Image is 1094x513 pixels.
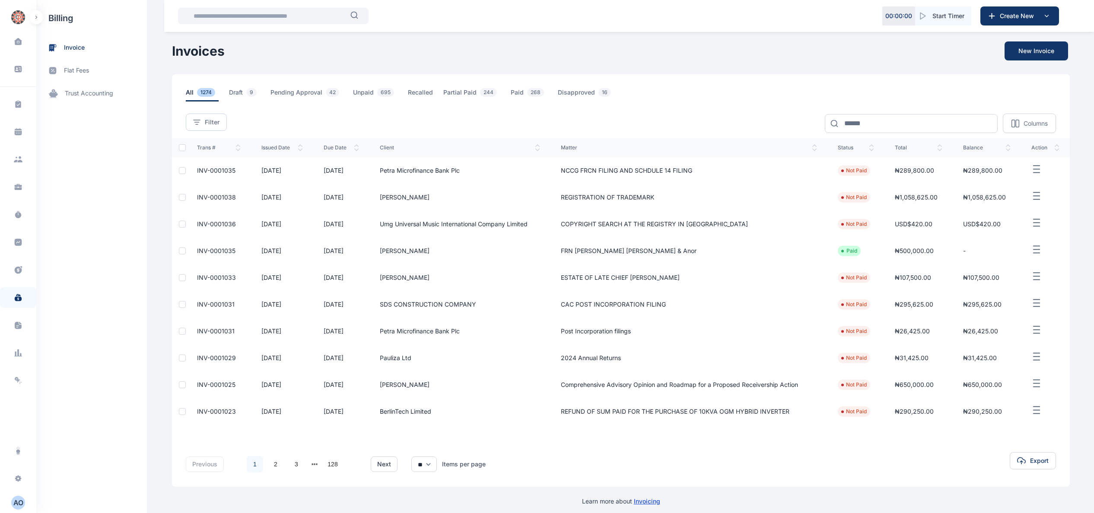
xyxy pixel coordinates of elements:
[313,345,369,371] td: [DATE]
[1003,114,1056,133] button: Columns
[1024,119,1048,128] p: Columns
[231,458,243,470] li: 上一页
[267,456,284,472] a: 2
[963,354,997,361] span: ₦31,425.00
[1005,41,1068,60] button: New Invoice
[511,88,558,101] a: Paid268
[246,88,257,97] span: 9
[312,458,318,470] button: next page
[558,88,614,101] span: Disapproved
[963,301,1002,308] span: ₦295,625.00
[353,88,408,101] a: Unpaid695
[197,381,235,388] span: INV-0001025
[229,88,260,101] span: Draft
[270,88,353,101] a: Pending Approval42
[527,88,544,97] span: 268
[598,88,611,97] span: 16
[550,264,827,291] td: ESTATE OF LATE CHIEF [PERSON_NAME]
[511,88,547,101] span: Paid
[65,89,113,98] span: trust accounting
[251,237,313,264] td: [DATE]
[251,211,313,237] td: [DATE]
[186,88,229,101] a: All1274
[313,264,369,291] td: [DATE]
[197,301,235,308] a: INV-0001031
[345,458,357,470] li: 下一页
[1030,456,1049,465] span: Export
[369,398,550,425] td: BerlinTech Limited
[197,327,235,335] a: INV-0001031
[480,88,497,97] span: 244
[64,43,85,52] span: invoice
[1031,144,1059,151] span: action
[895,301,933,308] span: ₦295,625.00
[963,167,1002,174] span: ₦289,800.00
[550,157,827,184] td: NCCG FRCN FILING AND SCHDULE 14 FILING
[5,496,31,510] button: AO
[550,291,827,318] td: CAC POST INCORPORATION FILING
[841,355,867,361] li: Not Paid
[11,497,25,508] div: A O
[197,354,236,361] a: INV-0001029
[197,408,236,415] a: INV-0001023
[369,264,550,291] td: [PERSON_NAME]
[582,497,660,506] p: Learn more about
[246,456,264,473] li: 1
[895,193,938,201] span: ₦1,058,625.00
[442,460,486,469] div: Items per page
[36,82,147,105] a: trust accounting
[229,88,270,101] a: Draft9
[186,88,219,101] span: All
[963,408,1002,415] span: ₦290,250.00
[369,345,550,371] td: Pauliza Ltd
[841,408,867,415] li: Not Paid
[197,193,236,201] a: INV-0001038
[895,167,934,174] span: ₦289,800.00
[895,354,929,361] span: ₦31,425.00
[308,458,321,470] li: 向后 3 页
[443,88,500,101] span: Partial Paid
[550,345,827,371] td: 2024 Annual Returns
[841,328,867,335] li: Not Paid
[369,211,550,237] td: Umg Universal Music International Company Limited
[197,167,235,174] a: INV-0001035
[380,144,540,151] span: client
[550,184,827,211] td: REGISTRATION OF TRADEMARK
[895,274,931,281] span: ₦107,500.00
[288,456,305,472] a: 3
[838,144,874,151] span: status
[324,144,359,151] span: Due Date
[313,291,369,318] td: [DATE]
[205,118,219,127] span: Filter
[932,12,964,20] span: Start Timer
[996,12,1041,20] span: Create New
[550,211,827,237] td: COPYRIGHT SEARCH AT THE REGISTRY IN [GEOGRAPHIC_DATA]
[895,327,930,335] span: ₦26,425.00
[313,157,369,184] td: [DATE]
[172,43,225,59] h1: Invoices
[980,6,1059,25] button: Create New
[313,398,369,425] td: [DATE]
[251,291,313,318] td: [DATE]
[634,497,660,505] span: Invoicing
[550,318,827,345] td: Post Incorporation filings
[197,247,235,254] span: INV-0001035
[841,167,867,174] li: Not Paid
[369,371,550,398] td: [PERSON_NAME]
[313,371,369,398] td: [DATE]
[197,88,215,97] span: 1274
[885,12,912,20] p: 00 : 00 : 00
[963,220,1001,228] span: USD$420.00
[408,88,443,101] a: Recalled
[251,264,313,291] td: [DATE]
[313,184,369,211] td: [DATE]
[895,381,934,388] span: ₦650,000.00
[251,398,313,425] td: [DATE]
[36,59,147,82] a: flat fees
[371,456,398,472] button: next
